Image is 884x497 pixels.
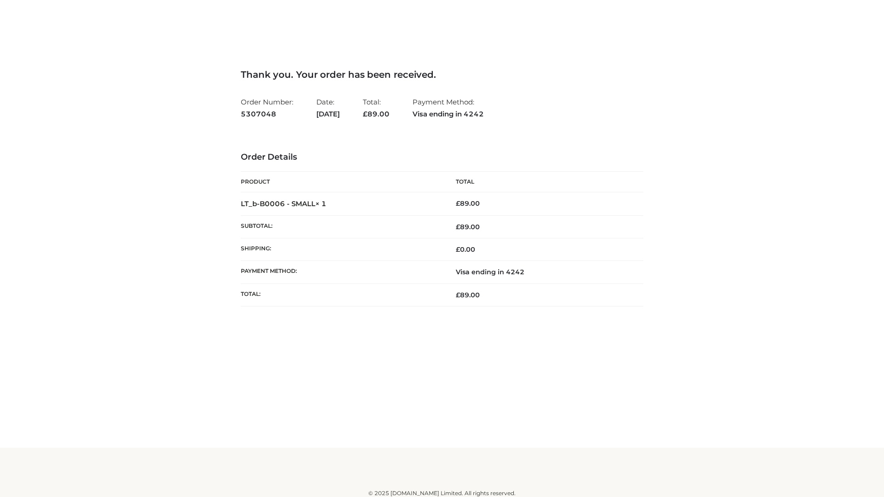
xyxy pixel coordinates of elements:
strong: 5307048 [241,108,293,120]
td: Visa ending in 4242 [442,261,643,283]
th: Total: [241,283,442,306]
th: Subtotal: [241,215,442,238]
bdi: 89.00 [456,199,480,208]
span: 89.00 [456,223,480,231]
th: Shipping: [241,238,442,261]
strong: Visa ending in 4242 [413,108,484,120]
span: £ [363,110,367,118]
li: Total: [363,94,390,122]
li: Order Number: [241,94,293,122]
strong: LT_b-B0006 - SMALL [241,199,326,208]
th: Product [241,172,442,192]
span: £ [456,223,460,231]
span: 89.00 [363,110,390,118]
h3: Order Details [241,152,643,162]
th: Total [442,172,643,192]
span: £ [456,199,460,208]
th: Payment method: [241,261,442,283]
span: 89.00 [456,291,480,299]
li: Payment Method: [413,94,484,122]
span: £ [456,291,460,299]
li: Date: [316,94,340,122]
h3: Thank you. Your order has been received. [241,69,643,80]
bdi: 0.00 [456,245,475,254]
strong: × 1 [315,199,326,208]
span: £ [456,245,460,254]
strong: [DATE] [316,108,340,120]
